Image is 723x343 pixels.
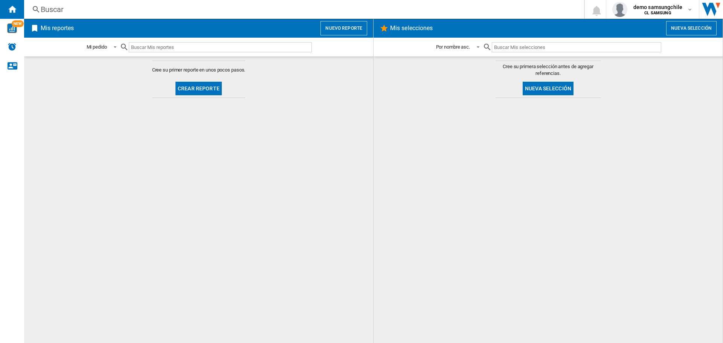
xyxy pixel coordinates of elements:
[523,82,574,95] button: Nueva selección
[129,42,312,52] input: Buscar Mis reportes
[152,67,246,73] span: Cree su primer reporte en unos pocos pasos.
[492,42,661,52] input: Buscar Mis selecciones
[666,21,717,35] button: Nueva selección
[41,4,564,15] div: Buscar
[496,63,601,77] span: Cree su primera selección antes de agregar referencias.
[7,23,17,33] img: wise-card.svg
[644,11,671,15] b: CL SAMSUNG
[12,20,24,27] span: NEW
[39,21,75,35] h2: Mis reportes
[633,3,682,11] span: demo samsungchile
[320,21,367,35] button: Nuevo reporte
[175,82,222,95] button: Crear reporte
[87,44,107,50] div: Mi pedido
[612,2,627,17] img: profile.jpg
[389,21,435,35] h2: Mis selecciones
[436,44,470,50] div: Por nombre asc.
[8,42,17,51] img: alerts-logo.svg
